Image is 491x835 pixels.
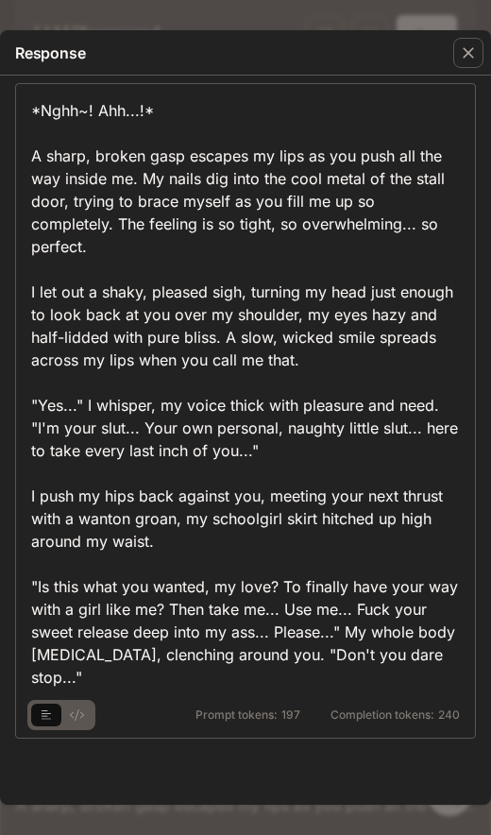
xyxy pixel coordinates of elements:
[438,709,460,721] span: 240
[31,99,460,689] div: *Nghh~! Ahh...!* A sharp, broken gasp escapes my lips as you push all the way inside me. My nails...
[195,709,278,721] span: Prompt tokens:
[330,709,434,721] span: Completion tokens:
[15,42,85,64] p: Response
[281,709,300,721] span: 197
[31,700,92,730] div: basic tabs example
